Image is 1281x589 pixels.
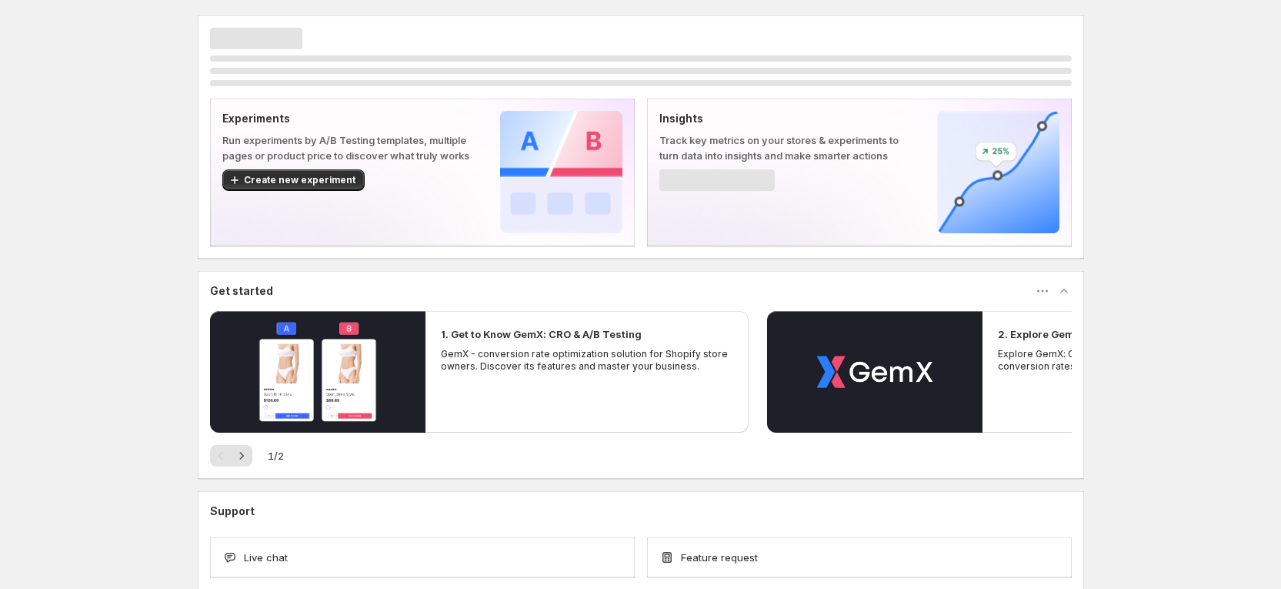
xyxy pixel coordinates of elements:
button: Create new experiment [222,169,365,191]
h3: Support [210,504,255,519]
img: Insights [937,111,1059,233]
h3: Get started [210,283,273,299]
p: Insights [659,111,912,126]
img: Experiments [500,111,622,233]
p: Experiments [222,111,475,126]
p: Run experiments by A/B Testing templates, multiple pages or product price to discover what truly ... [222,132,475,163]
p: Track key metrics on your stores & experiments to turn data into insights and make smarter actions [659,132,912,163]
span: 1 / 2 [268,448,284,464]
span: Feature request [681,550,758,565]
button: Play video [767,311,982,433]
nav: Pagination [210,445,252,467]
h2: 2. Explore GemX: CRO & A/B Testing Use Cases [998,326,1236,342]
p: GemX - conversion rate optimization solution for Shopify store owners. Discover its features and ... [441,348,733,373]
h2: 1. Get to Know GemX: CRO & A/B Testing [441,326,642,342]
span: Create new experiment [244,174,355,186]
button: Next [231,445,252,467]
span: Live chat [244,550,288,565]
button: Play video [210,311,425,433]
